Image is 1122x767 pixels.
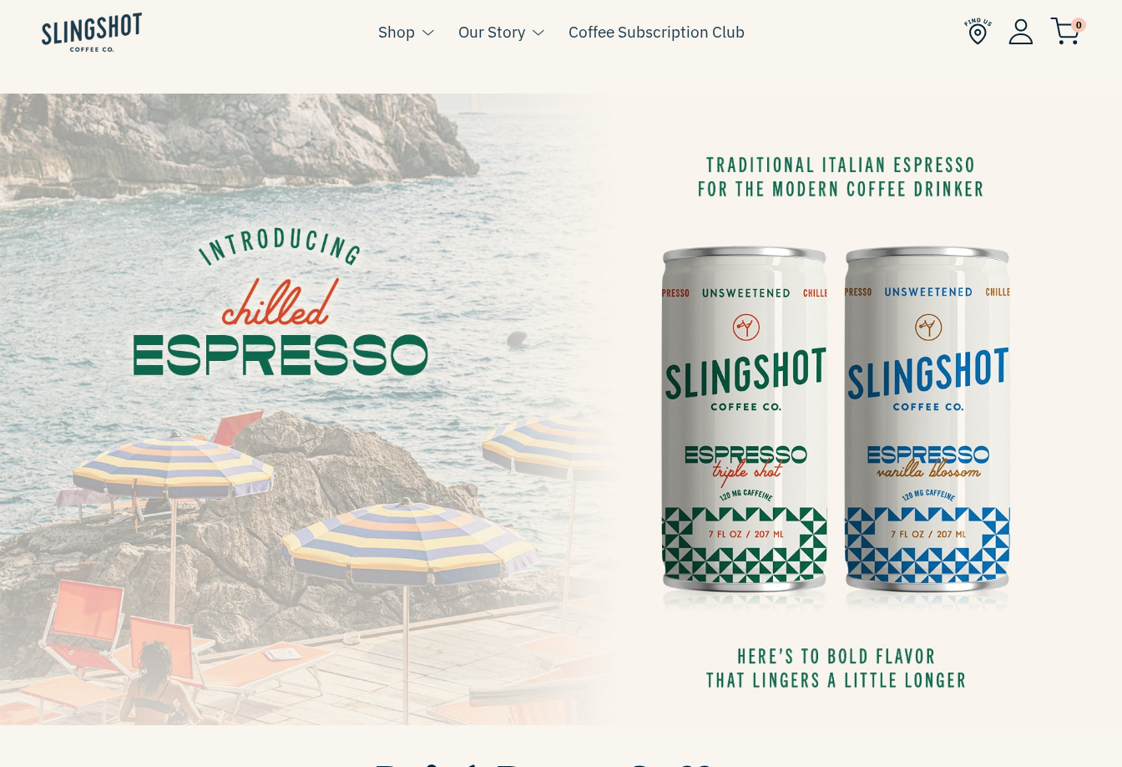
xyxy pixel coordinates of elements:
[569,19,745,44] a: Coffee Subscription Club
[964,18,992,45] img: Find Us
[1050,22,1080,42] a: 0
[1008,18,1034,44] img: Account
[1050,18,1080,45] img: cart
[378,19,415,44] a: Shop
[1071,18,1086,33] span: 0
[458,19,525,44] a: Our Story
